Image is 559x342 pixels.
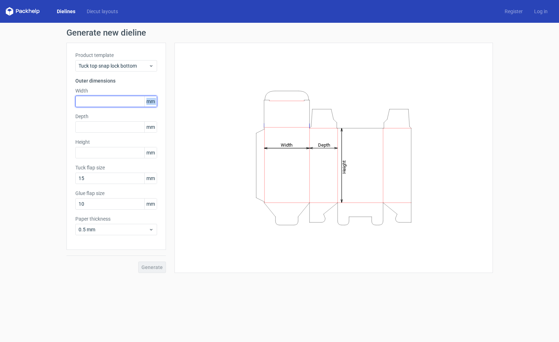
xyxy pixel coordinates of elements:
a: Diecut layouts [81,8,124,15]
label: Depth [75,113,157,120]
a: Log in [528,8,553,15]
label: Height [75,138,157,146]
a: Dielines [51,8,81,15]
tspan: Width [280,142,292,147]
span: mm [144,96,157,107]
tspan: Depth [318,142,330,147]
a: Register [499,8,528,15]
label: Tuck flap size [75,164,157,171]
span: 0.5 mm [79,226,149,233]
label: Paper thickness [75,215,157,222]
h1: Generate new dieline [66,28,493,37]
span: mm [144,199,157,209]
h3: Outer dimensions [75,77,157,84]
tspan: Height [342,160,347,173]
span: mm [144,173,157,184]
span: Tuck top snap lock bottom [79,62,149,69]
label: Product template [75,52,157,59]
span: mm [144,147,157,158]
label: Width [75,87,157,94]
span: mm [144,122,157,132]
label: Glue flap size [75,190,157,197]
